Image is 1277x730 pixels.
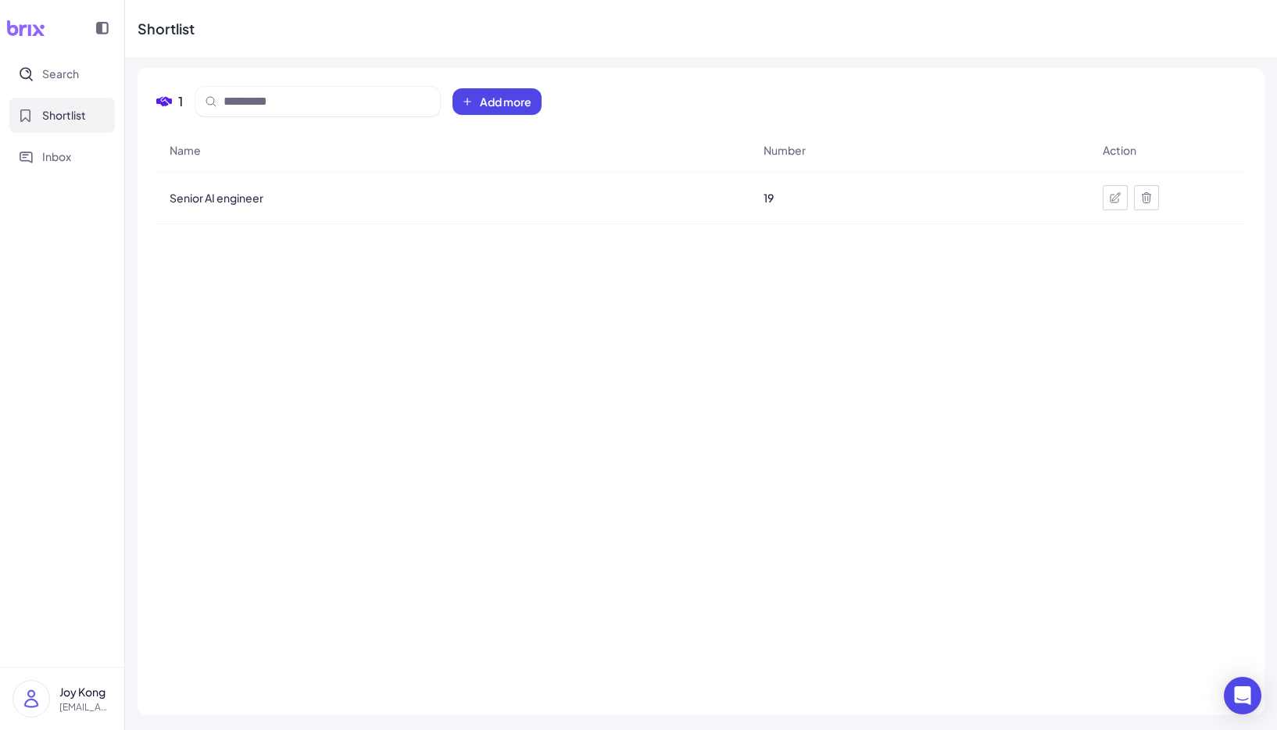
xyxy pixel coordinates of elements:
span: 1 [178,92,183,111]
button: Shortlist [9,98,115,133]
span: Shortlist [42,107,86,123]
button: Inbox [9,139,115,174]
span: Inbox [42,149,71,165]
div: Open Intercom Messenger [1224,677,1261,714]
span: Senior AI engineer [170,190,263,206]
span: Add more [480,94,531,109]
button: Add more [452,88,542,115]
span: 19 [764,190,774,206]
p: Joy Kong [59,684,112,700]
span: Name [170,142,201,158]
img: user_logo.png [13,681,49,717]
p: [EMAIL_ADDRESS][DOMAIN_NAME] [59,700,112,714]
span: Search [42,66,79,82]
div: Shortlist [138,18,195,39]
button: Search [9,56,115,91]
span: Number [764,142,806,158]
span: Action [1103,142,1136,158]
